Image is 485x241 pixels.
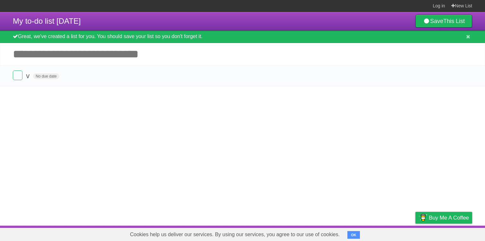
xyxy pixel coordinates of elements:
[13,71,22,80] label: Done
[415,15,472,28] a: SaveThis List
[33,73,59,79] span: No due date
[407,227,424,239] a: Privacy
[429,212,469,223] span: Buy me a coffee
[443,18,465,24] b: This List
[432,227,472,239] a: Suggest a feature
[26,72,31,80] span: v
[419,212,427,223] img: Buy me a coffee
[385,227,399,239] a: Terms
[13,17,81,25] span: My to-do list [DATE]
[330,227,344,239] a: About
[347,231,360,239] button: OK
[351,227,377,239] a: Developers
[415,212,472,224] a: Buy me a coffee
[123,228,346,241] span: Cookies help us deliver our services. By using our services, you agree to our use of cookies.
